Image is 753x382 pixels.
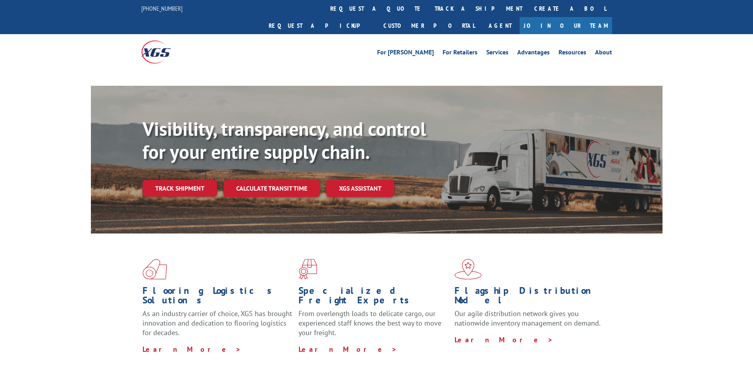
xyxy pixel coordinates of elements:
a: About [595,49,612,58]
a: Join Our Team [520,17,612,34]
span: Our agile distribution network gives you nationwide inventory management on demand. [454,309,601,328]
a: Calculate transit time [223,180,320,197]
b: Visibility, transparency, and control for your entire supply chain. [143,116,426,164]
a: Advantages [517,49,550,58]
a: XGS ASSISTANT [326,180,394,197]
a: Resources [558,49,586,58]
a: Request a pickup [263,17,377,34]
a: Agent [481,17,520,34]
h1: Flooring Logistics Solutions [143,286,293,309]
img: xgs-icon-focused-on-flooring-red [299,259,317,280]
a: For Retailers [443,49,478,58]
a: Learn More > [143,345,241,354]
a: For [PERSON_NAME] [377,49,434,58]
a: Track shipment [143,180,217,197]
p: From overlength loads to delicate cargo, our experienced staff knows the best way to move your fr... [299,309,449,344]
span: As an industry carrier of choice, XGS has brought innovation and dedication to flooring logistics... [143,309,292,337]
img: xgs-icon-total-supply-chain-intelligence-red [143,259,167,280]
a: Services [486,49,508,58]
img: xgs-icon-flagship-distribution-model-red [454,259,482,280]
h1: Specialized Freight Experts [299,286,449,309]
a: Customer Portal [377,17,481,34]
h1: Flagship Distribution Model [454,286,605,309]
a: [PHONE_NUMBER] [141,4,183,12]
a: Learn More > [454,335,553,344]
a: Learn More > [299,345,397,354]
